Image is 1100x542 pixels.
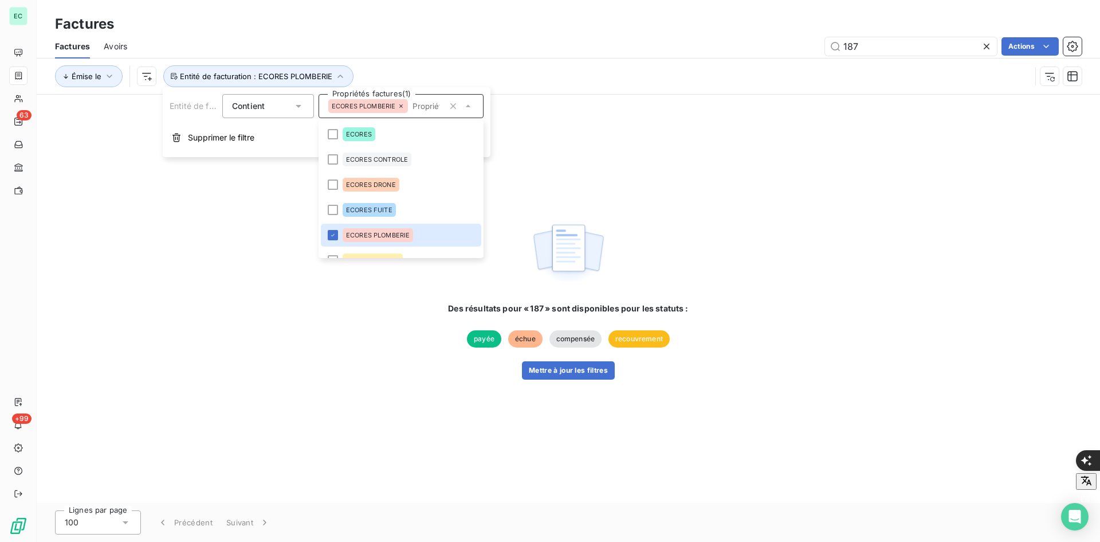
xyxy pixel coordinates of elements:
span: ECORES PLOMBERIE [332,103,395,110]
span: ECORES DRONE [346,181,396,188]
img: Logo LeanPay [9,517,27,535]
span: 63 [17,110,32,120]
span: Supprimer le filtre [188,132,254,143]
div: Open Intercom Messenger [1061,503,1089,531]
div: EC [9,7,27,25]
span: ECORES [346,131,372,138]
input: Propriétés factures [408,101,444,111]
span: Contient [232,101,265,111]
button: Suivant [219,510,277,535]
button: Actions [1001,37,1059,56]
span: échue [508,330,543,348]
input: Rechercher [825,37,997,56]
span: Avoirs [104,41,127,52]
button: Précédent [150,510,219,535]
span: Entité de facturation [170,101,247,111]
span: ECORES PLOMBERIE [346,232,410,239]
span: ECORES FUITE [346,206,392,213]
span: compensée [549,330,602,348]
span: Émise le [72,72,101,81]
span: Entité de facturation : ECORES PLOMBERIE [180,72,332,81]
span: +99 [12,414,32,424]
span: ECORES CONTROLE [346,156,408,163]
span: recouvrement [608,330,670,348]
span: Des résultats pour « 187 » sont disponibles pour les statuts : [448,303,688,314]
span: Factures [55,41,90,52]
h3: Factures [55,14,114,34]
img: empty state [532,218,605,289]
button: Émise le [55,65,123,87]
span: payée [467,330,501,348]
span: 100 [65,517,78,528]
button: Mettre à jour les filtres [522,361,615,380]
button: Supprimer le filtre [163,125,490,150]
button: Entité de facturation : ECORES PLOMBERIE [163,65,353,87]
span: ECORES RESEAU [346,257,399,264]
